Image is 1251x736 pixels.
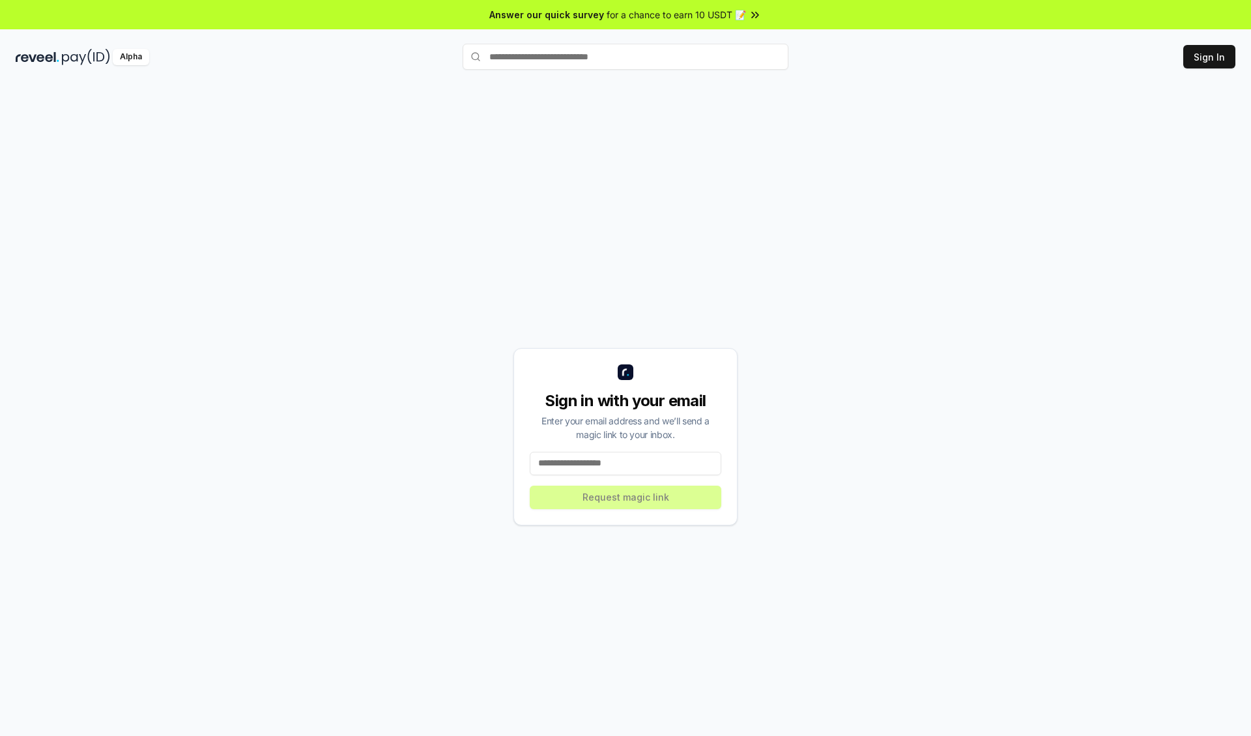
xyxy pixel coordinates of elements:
span: for a chance to earn 10 USDT 📝 [607,8,746,22]
img: reveel_dark [16,49,59,65]
img: logo_small [618,364,633,380]
button: Sign In [1183,45,1235,68]
img: pay_id [62,49,110,65]
div: Sign in with your email [530,390,721,411]
div: Alpha [113,49,149,65]
span: Answer our quick survey [489,8,604,22]
div: Enter your email address and we’ll send a magic link to your inbox. [530,414,721,441]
